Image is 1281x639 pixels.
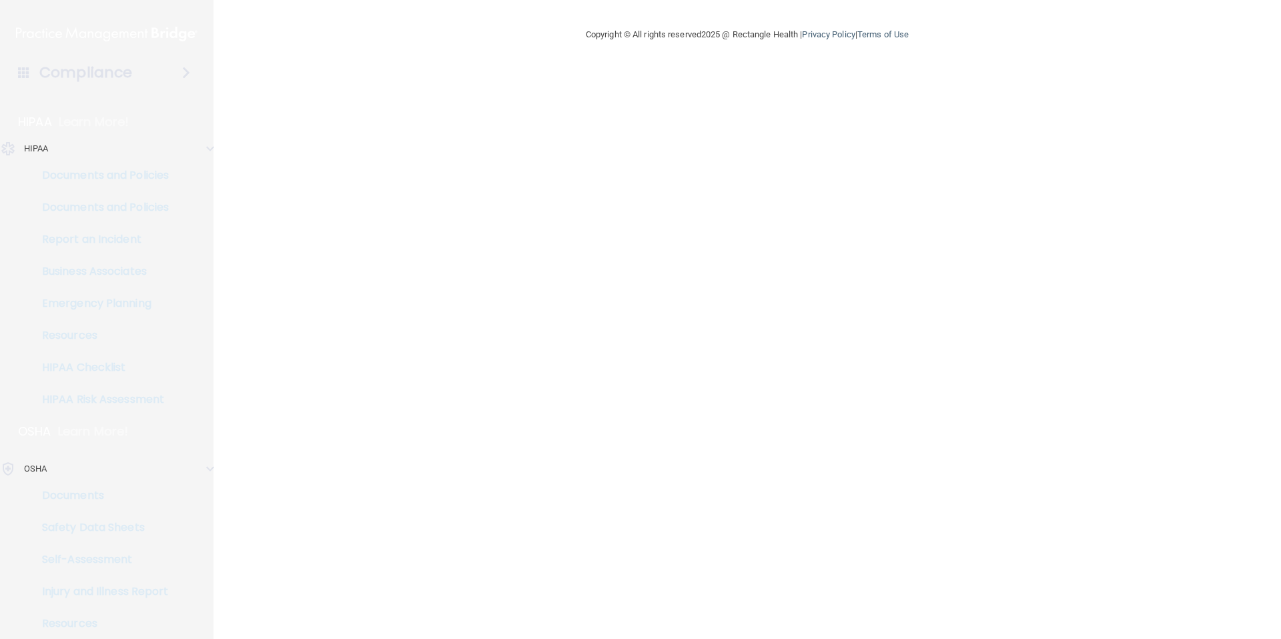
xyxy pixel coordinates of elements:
[24,461,47,477] p: OSHA
[857,29,909,39] a: Terms of Use
[9,393,191,406] p: HIPAA Risk Assessment
[9,489,191,502] p: Documents
[9,361,191,374] p: HIPAA Checklist
[9,617,191,630] p: Resources
[24,141,49,157] p: HIPAA
[58,424,129,440] p: Learn More!
[802,29,855,39] a: Privacy Policy
[9,169,191,182] p: Documents and Policies
[16,21,197,47] img: PMB logo
[59,114,129,130] p: Learn More!
[9,585,191,598] p: Injury and Illness Report
[9,297,191,310] p: Emergency Planning
[39,63,132,82] h4: Compliance
[9,553,191,566] p: Self-Assessment
[9,265,191,278] p: Business Associates
[504,13,991,56] div: Copyright © All rights reserved 2025 @ Rectangle Health | |
[9,233,191,246] p: Report an Incident
[9,521,191,534] p: Safety Data Sheets
[9,329,191,342] p: Resources
[9,201,191,214] p: Documents and Policies
[18,424,51,440] p: OSHA
[18,114,52,130] p: HIPAA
